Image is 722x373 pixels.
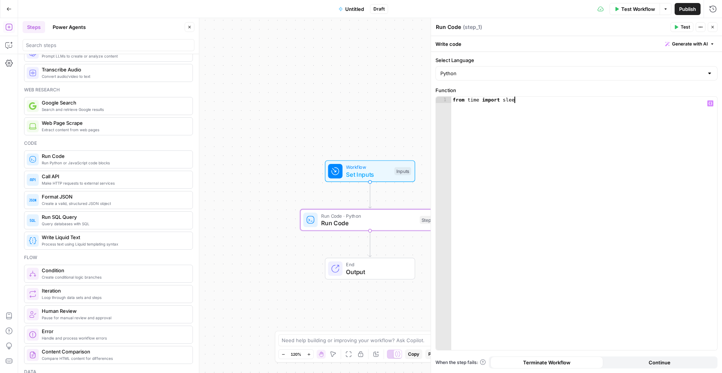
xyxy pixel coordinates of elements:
[24,254,193,261] div: Flow
[346,267,407,276] span: Output
[24,86,193,93] div: Web research
[42,267,187,274] span: Condition
[42,200,187,206] span: Create a valid, structured JSON object
[672,41,708,47] span: Generate with AI
[681,24,690,30] span: Test
[621,5,655,13] span: Test Workflow
[679,5,696,13] span: Publish
[662,39,717,49] button: Generate with AI
[42,66,187,73] span: Transcribe Audio
[42,127,187,133] span: Extract content from web pages
[420,216,436,224] div: Step 1
[29,351,36,359] img: vrinnnclop0vshvmafd7ip1g7ohf
[373,6,385,12] span: Draft
[42,213,187,221] span: Run SQL Query
[291,351,301,357] span: 120%
[42,180,187,186] span: Make HTTP requests to external services
[463,23,482,31] span: ( step_1 )
[42,234,187,241] span: Write Liquid Text
[435,56,717,64] label: Select Language
[408,351,419,358] span: Copy
[42,355,187,361] span: Compare HTML content for differences
[300,258,440,280] div: EndOutput
[42,294,187,300] span: Loop through data sets and steps
[42,173,187,180] span: Call API
[440,70,704,77] input: Python
[321,212,416,219] span: Run Code · Python
[346,164,391,171] span: Workflow
[300,209,440,231] div: Run Code · PythonRun CodeStep 1
[26,41,191,49] input: Search steps
[42,73,187,79] span: Convert audio/video to text
[369,231,371,257] g: Edge from step_1 to end
[345,5,364,13] span: Untitled
[334,3,369,15] button: Untitled
[346,170,391,179] span: Set Inputs
[42,53,187,59] span: Prompt LLMs to create or analyze content
[649,359,670,366] span: Continue
[436,97,451,103] div: 1
[42,315,187,321] span: Pause for manual review and approval
[42,241,187,247] span: Process text using Liquid templating syntax
[394,167,411,175] div: Inputs
[23,21,45,33] button: Steps
[436,23,461,31] textarea: Run Code
[425,349,444,359] button: Paste
[42,160,187,166] span: Run Python or JavaScript code blocks
[300,160,440,182] div: WorkflowSet InputsInputs
[431,36,722,52] div: Write code
[42,99,187,106] span: Google Search
[24,140,193,147] div: Code
[369,182,371,208] g: Edge from start to step_1
[42,307,187,315] span: Human Review
[42,193,187,200] span: Format JSON
[346,261,407,268] span: End
[603,356,716,368] button: Continue
[42,106,187,112] span: Search and retrieve Google results
[670,22,693,32] button: Test
[610,3,660,15] button: Test Workflow
[42,335,187,341] span: Handle and process workflow errors
[405,349,422,359] button: Copy
[435,86,717,94] label: Function
[42,348,187,355] span: Content Comparison
[42,274,187,280] span: Create conditional logic branches
[48,21,90,33] button: Power Agents
[321,218,416,227] span: Run Code
[523,359,570,366] span: Terminate Workflow
[435,359,486,366] a: When the step fails:
[42,119,187,127] span: Web Page Scrape
[42,221,187,227] span: Query databases with SQL
[42,287,187,294] span: Iteration
[675,3,701,15] button: Publish
[42,152,187,160] span: Run Code
[42,328,187,335] span: Error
